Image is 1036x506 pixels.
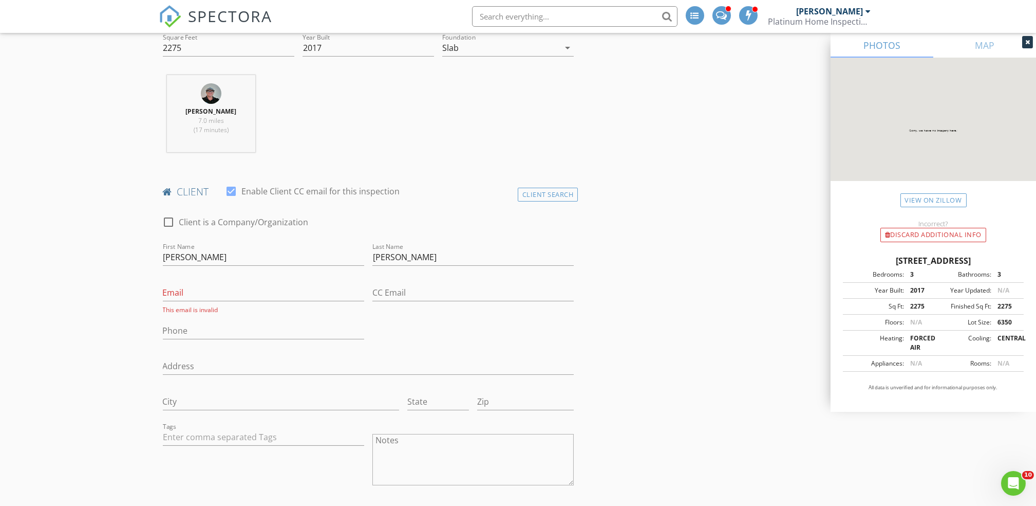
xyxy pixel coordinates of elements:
i: arrow_drop_down [561,42,574,54]
div: [STREET_ADDRESS] [843,255,1024,267]
a: PHOTOS [831,33,933,58]
div: Sq Ft: [846,302,904,311]
input: Search everything... [472,6,677,27]
div: Rooms: [933,359,991,368]
div: Appliances: [846,359,904,368]
img: The Best Home Inspection Software - Spectora [159,5,181,28]
div: Lot Size: [933,318,991,327]
div: Discard Additional info [880,228,986,242]
span: N/A [910,318,922,327]
div: 2017 [904,286,933,295]
div: Bedrooms: [846,270,904,279]
div: CENTRAL [991,334,1021,352]
div: 2275 [904,302,933,311]
span: (17 minutes) [194,125,229,134]
label: Client is a Company/Organization [179,217,309,227]
strong: [PERSON_NAME] [185,107,236,116]
a: MAP [933,33,1036,58]
img: streetview [831,58,1036,206]
label: Enable Client CC email for this inspection [242,186,400,196]
div: Floors: [846,318,904,327]
div: Finished Sq Ft: [933,302,991,311]
div: 2275 [991,302,1021,311]
div: This email is invalid [163,305,364,314]
h4: client [163,185,574,198]
div: [PERSON_NAME] [797,6,863,16]
img: johns_profile_pic.jpg [201,83,221,104]
div: Year Updated: [933,286,991,295]
div: FORCED AIR [904,334,933,352]
span: N/A [997,359,1009,368]
div: Incorrect? [831,220,1036,228]
span: 7.0 miles [198,116,224,125]
div: Client Search [518,188,578,202]
div: 6350 [991,318,1021,327]
p: All data is unverified and for informational purposes only. [843,384,1024,391]
div: Heating: [846,334,904,352]
span: N/A [997,286,1009,295]
span: N/A [910,359,922,368]
iframe: Intercom live chat [1001,471,1026,496]
div: 3 [991,270,1021,279]
div: Slab [442,43,459,52]
div: Cooling: [933,334,991,352]
div: Year Built: [846,286,904,295]
div: Platinum Home Inspections LLC [768,16,871,27]
div: 3 [904,270,933,279]
span: SPECTORA [189,5,273,27]
a: SPECTORA [159,14,273,35]
a: View on Zillow [900,193,967,207]
div: Bathrooms: [933,270,991,279]
span: 10 [1022,471,1034,479]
